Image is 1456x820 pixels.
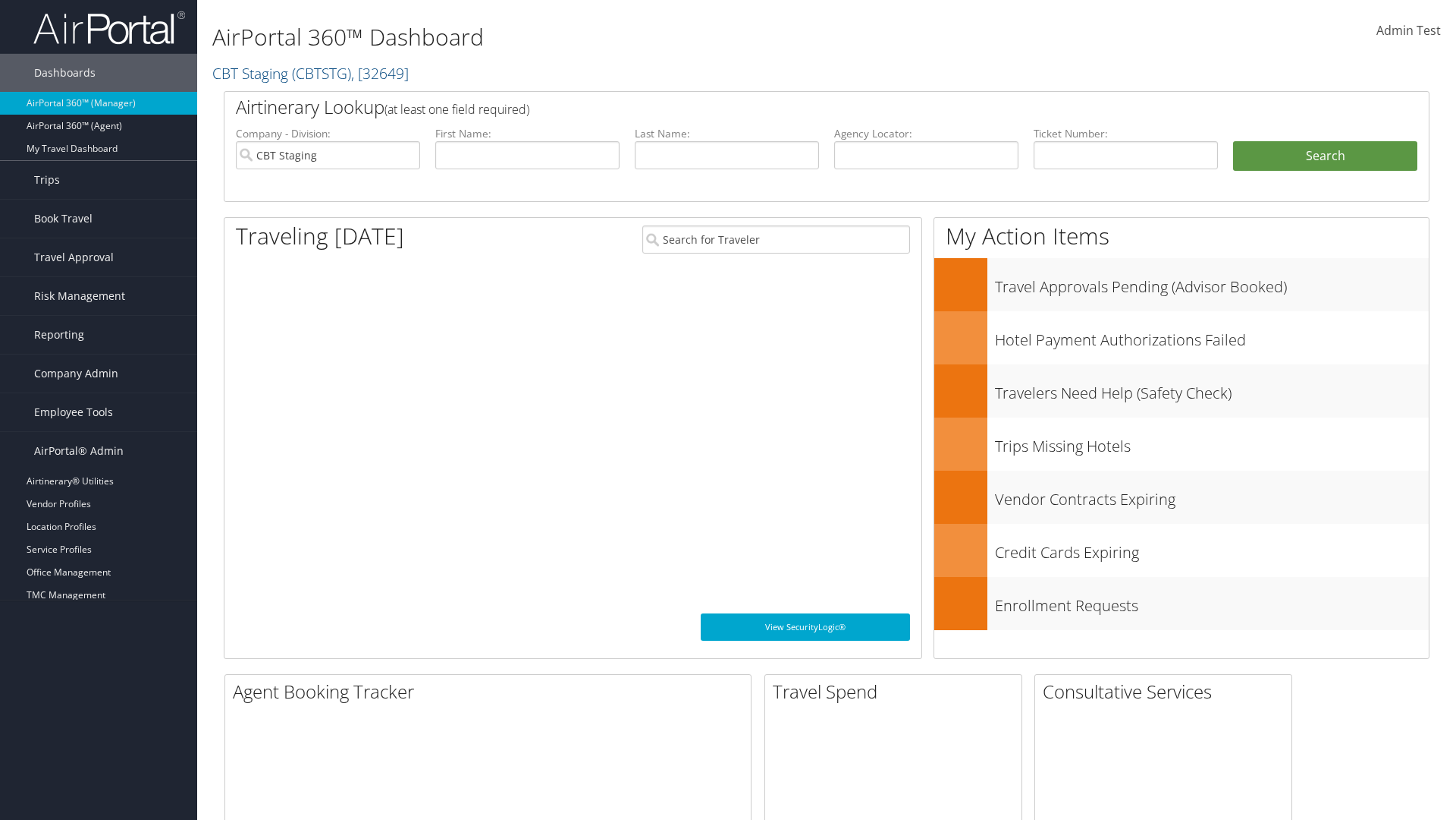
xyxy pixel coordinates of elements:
[995,588,1429,617] h3: Enrollment Requests
[233,679,751,705] h2: Agent Booking Tracker
[212,21,1031,53] h1: AirPortal 360™ Dashboard
[33,10,185,46] img: airportal-logo.png
[635,126,819,141] label: Last Name:
[995,269,1429,298] h3: Travel Approvals Pending (Advisor Booked)
[34,316,84,354] span: Reporting
[236,220,404,252] h1: Traveling [DATE]
[934,220,1429,252] h1: My Action Items
[435,126,620,141] label: First Name:
[34,432,124,470] span: AirPortal® Admin
[236,126,420,141] label: Company - Division:
[292,63,351,84] span: ( CBTSTG )
[1034,126,1218,141] label: Ticket Number:
[351,63,409,84] span: , [ 32649 ]
[1233,141,1417,172] button: Search
[384,101,529,118] span: (at least one field required)
[995,322,1429,351] h3: Hotel Payment Authorizations Failed
[934,471,1429,524] a: Vendor Contracts Expiring
[995,481,1429,510] h3: Vendor Contracts Expiring
[34,277,125,315] span: Risk Management
[995,535,1429,563] h3: Credit Cards Expiring
[34,200,93,238] span: Book Travel
[212,63,409,84] a: CBT Staging
[34,355,118,393] span: Company Admin
[642,225,910,254] input: Search for Traveler
[34,238,114,276] span: Travel Approval
[34,161,60,199] span: Trips
[834,126,1018,141] label: Agency Locator:
[34,54,96,92] span: Dashboards
[934,524,1429,577] a: Credit Cards Expiring
[773,679,1021,705] h2: Travel Spend
[701,613,910,641] a: View SecurityLogic®
[995,428,1429,457] h3: Trips Missing Hotels
[236,94,1317,120] h2: Airtinerary Lookup
[1376,8,1441,55] a: Admin Test
[934,418,1429,471] a: Trips Missing Hotels
[934,311,1429,364] a: Hotel Payment Authorizations Failed
[934,364,1429,418] a: Travelers Need Help (Safety Check)
[934,577,1429,630] a: Enrollment Requests
[995,375,1429,404] h3: Travelers Need Help (Safety Check)
[34,393,113,431] span: Employee Tools
[934,258,1429,311] a: Travel Approvals Pending (Advisor Booked)
[1043,679,1291,705] h2: Consultative Services
[1376,22,1441,39] span: Admin Test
